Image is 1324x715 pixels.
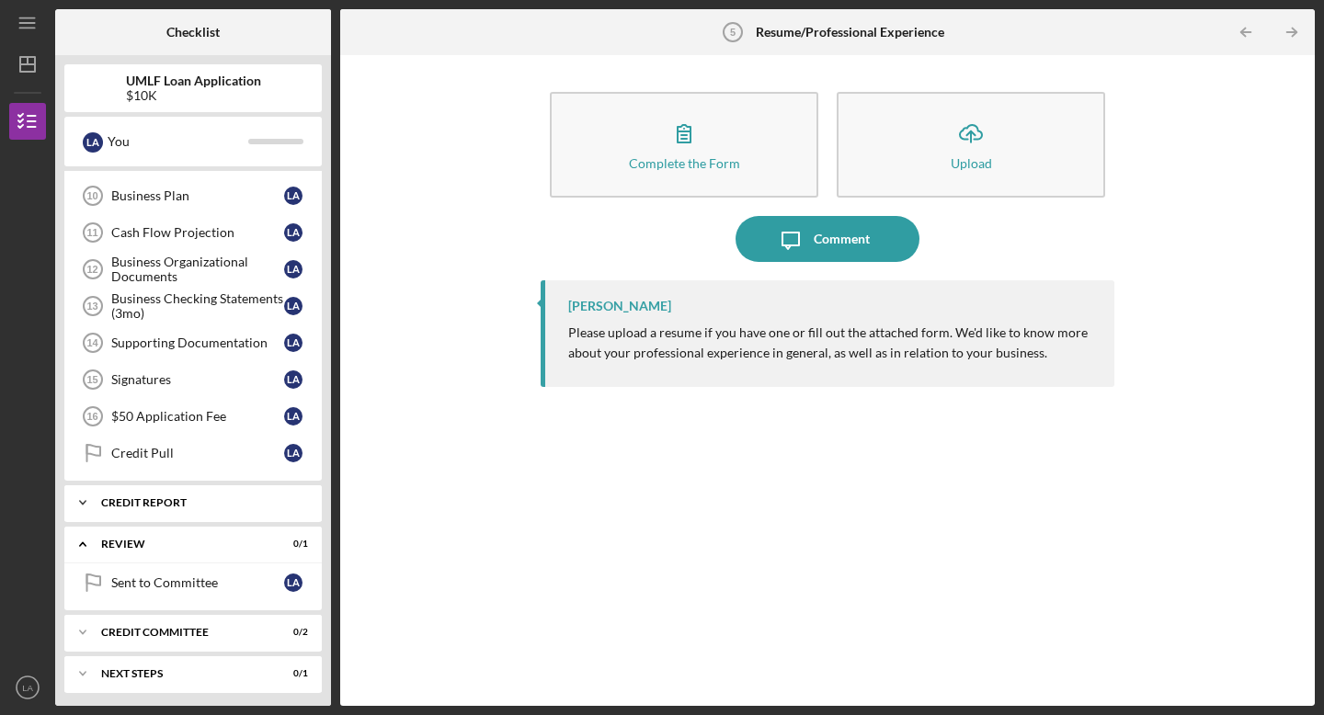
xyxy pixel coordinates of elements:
[111,291,284,321] div: Business Checking Statements (3mo)
[111,575,284,590] div: Sent to Committee
[951,156,992,170] div: Upload
[166,25,220,40] b: Checklist
[284,573,302,592] div: L A
[108,126,248,157] div: You
[86,374,97,385] tspan: 15
[284,223,302,242] div: L A
[111,225,284,240] div: Cash Flow Projection
[74,251,313,288] a: 12Business Organizational DocumentsLA
[736,216,919,262] button: Comment
[86,411,97,422] tspan: 16
[126,88,261,103] div: $10K
[111,446,284,460] div: Credit Pull
[101,539,262,550] div: Review
[275,627,308,638] div: 0 / 2
[9,669,46,706] button: LA
[111,255,284,284] div: Business Organizational Documents
[756,25,944,40] b: Resume/Professional Experience
[275,539,308,550] div: 0 / 1
[111,188,284,203] div: Business Plan
[101,497,299,508] div: Credit report
[284,260,302,278] div: L A
[74,398,313,435] a: 16$50 Application FeeLA
[568,323,1096,364] p: Please upload a resume if you have one or fill out the attached form. We'd like to know more abou...
[83,132,103,153] div: L A
[86,190,97,201] tspan: 10
[284,370,302,389] div: L A
[74,288,313,324] a: 13Business Checking Statements (3mo)LA
[22,683,33,693] text: LA
[284,187,302,205] div: L A
[284,334,302,352] div: L A
[74,435,313,471] a: Credit PullLA
[86,301,97,312] tspan: 13
[284,297,302,315] div: L A
[568,299,671,313] div: [PERSON_NAME]
[284,444,302,462] div: L A
[86,337,98,348] tspan: 14
[837,92,1105,198] button: Upload
[74,361,313,398] a: 15SignaturesLA
[814,216,870,262] div: Comment
[730,27,736,38] tspan: 5
[284,407,302,426] div: L A
[111,335,284,350] div: Supporting Documentation
[74,324,313,361] a: 14Supporting DocumentationLA
[86,264,97,275] tspan: 12
[74,214,313,251] a: 11Cash Flow ProjectionLA
[111,409,284,424] div: $50 Application Fee
[111,372,284,387] div: Signatures
[74,177,313,214] a: 10Business PlanLA
[126,74,261,88] b: UMLF Loan Application
[550,92,818,198] button: Complete the Form
[74,564,313,601] a: Sent to CommitteeLA
[86,227,97,238] tspan: 11
[629,156,740,170] div: Complete the Form
[275,668,308,679] div: 0 / 1
[101,627,262,638] div: Credit Committee
[101,668,262,679] div: Next Steps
